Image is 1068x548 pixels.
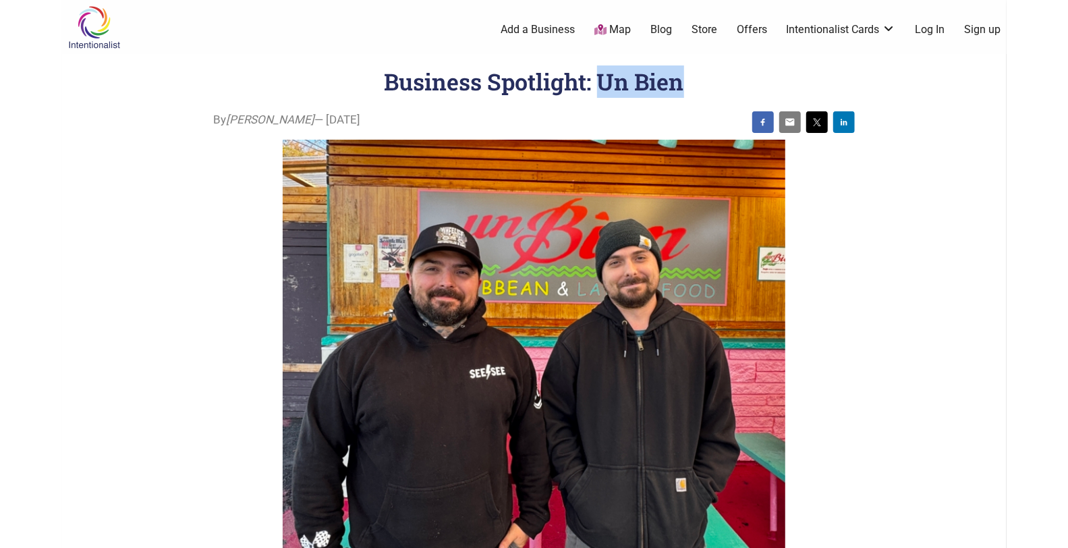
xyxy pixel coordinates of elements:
a: Map [594,22,631,38]
img: linkedin sharing button [839,117,849,128]
i: [PERSON_NAME] [227,113,315,126]
a: Log In [915,22,945,37]
img: Intentionalist [62,5,126,49]
img: twitter sharing button [812,117,822,128]
a: Add a Business [501,22,575,37]
a: Store [692,22,717,37]
img: facebook sharing button [758,117,768,128]
a: Sign up [964,22,1001,37]
a: Intentionalist Cards [787,22,896,37]
img: email sharing button [785,117,795,128]
h1: Business Spotlight: Un Bien [385,66,684,97]
span: By — [DATE] [214,111,361,129]
a: Offers [737,22,767,37]
a: Blog [650,22,672,37]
